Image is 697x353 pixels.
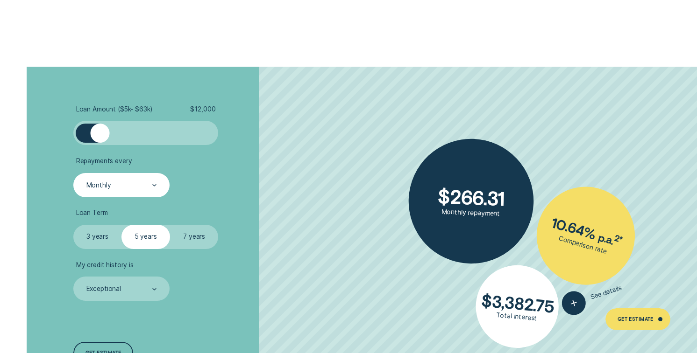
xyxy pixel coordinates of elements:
[76,157,132,165] span: Repayments every
[590,284,623,301] span: See details
[190,105,215,113] span: $ 12,000
[76,105,152,113] span: Loan Amount ( $5k - $63k )
[121,225,170,249] label: 5 years
[76,261,134,269] span: My credit history is
[73,225,122,249] label: 3 years
[559,277,626,318] button: See details
[170,225,219,249] label: 7 years
[605,308,670,330] a: Get Estimate
[76,209,108,217] span: Loan Term
[86,285,121,293] div: Exceptional
[86,181,111,189] div: Monthly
